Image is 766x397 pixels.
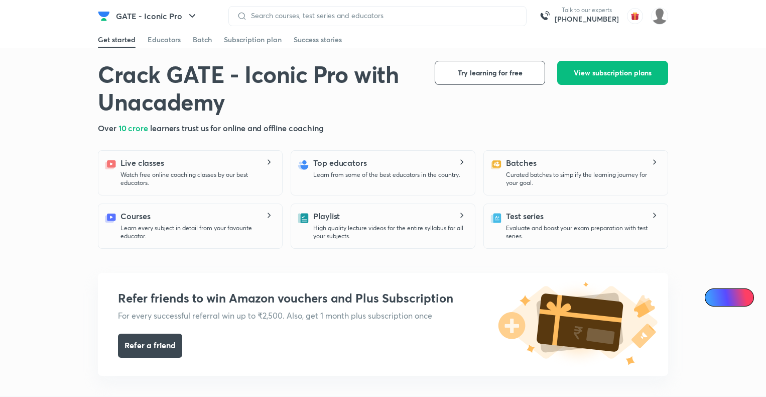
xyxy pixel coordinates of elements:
[557,61,668,85] button: View subscription plans
[711,293,719,302] img: Icon
[98,35,136,45] div: Get started
[574,68,652,78] span: View subscription plans
[193,32,212,48] a: Batch
[313,157,367,169] h5: Top educators
[506,157,536,169] h5: Batches
[193,35,212,45] div: Batch
[487,273,668,373] img: referral
[110,6,204,26] button: GATE - Iconic Pro
[118,123,150,133] span: 10 crore
[148,32,181,48] a: Educators
[313,210,340,222] h5: Playlist
[506,224,660,240] p: Evaluate and boost your exam preparation with test series.
[98,123,118,133] span: Over
[721,293,748,302] span: Ai Doubts
[118,291,453,306] h3: Refer friends to win Amazon vouchers and Plus Subscription
[555,14,619,24] a: [PHONE_NUMBER]
[506,210,544,222] h5: Test series
[627,8,643,24] img: avatar
[294,35,342,45] div: Success stories
[98,61,419,116] h1: Crack GATE - Iconic Pro with Unacademy
[120,171,274,187] p: Watch free online coaching classes by our best educators.
[98,32,136,48] a: Get started
[150,123,324,133] span: learners trust us for online and offline coaching
[435,61,545,85] button: Try learning for free
[247,12,518,20] input: Search courses, test series and educators
[118,334,182,358] button: Refer a friend
[118,310,453,322] h5: For every successful referral win up to ₹2,500. Also, get 1 month plus subscription once
[458,68,523,78] span: Try learning for free
[705,288,754,307] a: Ai Doubts
[98,10,110,22] img: Company Logo
[651,8,668,25] img: Deepika S S
[506,171,660,187] p: Curated batches to simplify the learning journey for your goal.
[313,224,467,240] p: High quality lecture videos for the entire syllabus for all your subjects.
[120,157,164,169] h5: Live classes
[120,210,150,222] h5: Courses
[224,32,282,48] a: Subscription plan
[294,32,342,48] a: Success stories
[555,6,619,14] p: Talk to our experts
[120,224,274,240] p: Learn every subject in detail from your favourite educator.
[224,35,282,45] div: Subscription plan
[313,171,460,179] p: Learn from some of the best educators in the country.
[148,35,181,45] div: Educators
[535,6,555,26] img: call-us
